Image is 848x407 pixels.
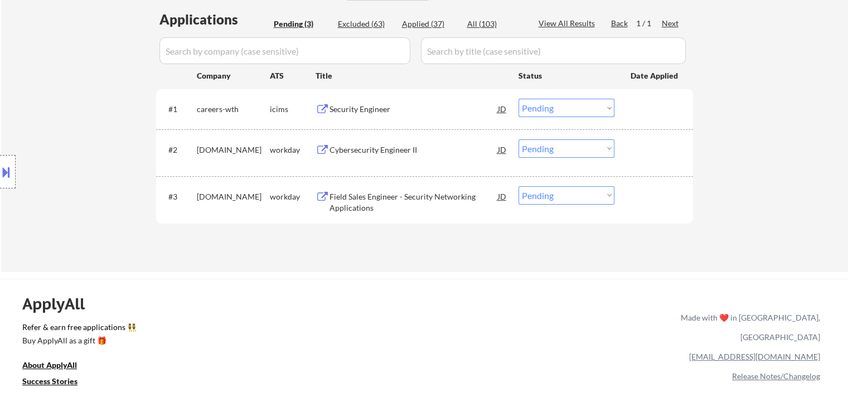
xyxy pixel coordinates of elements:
[159,37,410,64] input: Search by company (case sensitive)
[270,70,316,81] div: ATS
[270,191,316,202] div: workday
[676,308,820,347] div: Made with ❤️ in [GEOGRAPHIC_DATA], [GEOGRAPHIC_DATA]
[636,18,662,29] div: 1 / 1
[497,99,508,119] div: JD
[329,104,498,115] div: Security Engineer
[22,337,134,345] div: Buy ApplyAll as a gift 🎁
[197,144,270,156] div: [DOMAIN_NAME]
[270,144,316,156] div: workday
[22,360,77,370] u: About ApplyAll
[22,323,448,335] a: Refer & earn free applications 👯‍♀️
[22,376,93,390] a: Success Stories
[197,104,270,115] div: careers-wth
[732,371,820,381] a: Release Notes/Changelog
[329,144,498,156] div: Cybersecurity Engineer II
[421,37,686,64] input: Search by title (case sensitive)
[338,18,394,30] div: Excluded (63)
[197,70,270,81] div: Company
[402,18,458,30] div: Applied (37)
[497,186,508,206] div: JD
[662,18,680,29] div: Next
[631,70,680,81] div: Date Applied
[467,18,523,30] div: All (103)
[497,139,508,159] div: JD
[22,335,134,349] a: Buy ApplyAll as a gift 🎁
[22,376,77,386] u: Success Stories
[159,13,270,26] div: Applications
[22,294,98,313] div: ApplyAll
[519,65,614,85] div: Status
[316,70,508,81] div: Title
[611,18,629,29] div: Back
[270,104,316,115] div: icims
[274,18,329,30] div: Pending (3)
[539,18,598,29] div: View All Results
[197,191,270,202] div: [DOMAIN_NAME]
[22,360,93,374] a: About ApplyAll
[329,191,498,213] div: Field Sales Engineer - Security Networking Applications
[689,352,820,361] a: [EMAIL_ADDRESS][DOMAIN_NAME]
